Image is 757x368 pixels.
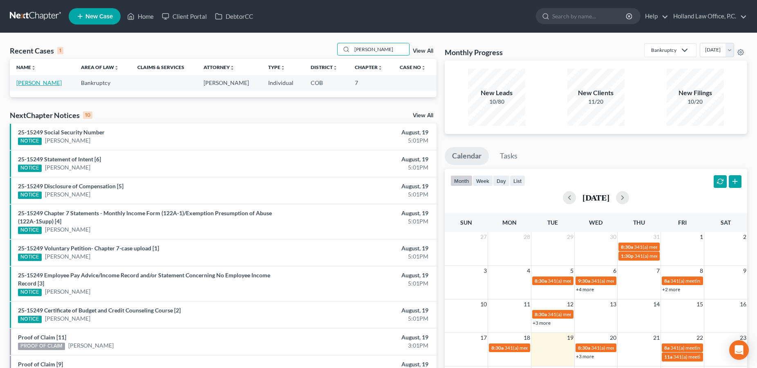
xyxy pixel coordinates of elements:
span: 30 [609,232,617,242]
a: Nameunfold_more [16,64,36,70]
div: August, 19 [297,128,428,136]
span: 341(a) meeting for [PERSON_NAME] [673,354,752,360]
div: 3:01PM [297,341,428,350]
a: Proof of Claim [11] [18,334,66,341]
span: 1 [699,232,704,242]
span: 1:30p [621,253,634,259]
button: day [493,175,510,186]
div: New Leads [468,88,525,98]
span: 9 [742,266,747,276]
div: 11/20 [567,98,625,106]
span: 8 [699,266,704,276]
span: 3 [483,266,488,276]
span: 23 [739,333,747,343]
span: Wed [589,219,602,226]
a: Holland Law Office, P.C. [669,9,747,24]
div: NOTICE [18,192,42,199]
button: month [450,175,473,186]
a: 25-15249 Chapter 7 Statements - Monthly Income Form (122A-1)/Exemption Presumption of Abuse (122A... [18,210,272,225]
span: 10 [479,299,488,309]
a: [PERSON_NAME] [16,79,62,86]
div: 5:01PM [297,279,428,288]
i: unfold_more [230,65,235,70]
span: Sun [460,219,472,226]
input: Search by name... [552,9,627,24]
span: Sat [721,219,731,226]
div: August, 19 [297,182,428,190]
span: 341(a) meeting for [PERSON_NAME] [504,345,583,351]
a: [PERSON_NAME] [45,190,90,198]
div: 5:01PM [297,136,428,145]
a: Case Nounfold_more [400,64,426,70]
button: week [473,175,493,186]
a: [PERSON_NAME] [45,288,90,296]
h3: Monthly Progress [445,47,503,57]
span: 341(a) meeting for [PERSON_NAME] & [PERSON_NAME] [591,345,713,351]
span: 5 [569,266,574,276]
h2: [DATE] [582,193,609,202]
span: 2 [742,232,747,242]
div: Open Intercom Messenger [729,340,749,360]
span: Tue [547,219,558,226]
div: Bankruptcy [651,47,676,54]
div: 5:01PM [297,190,428,198]
a: +4 more [576,286,594,292]
span: 8:30a [578,345,590,351]
a: View All [413,48,433,54]
a: Client Portal [158,9,211,24]
div: August, 19 [297,155,428,163]
a: 25-15249 Employee Pay Advice/Income Record and/or Statement Concerning No Employee Income Record [3] [18,272,270,287]
a: Districtunfold_more [311,64,338,70]
span: 4 [526,266,531,276]
span: Fri [678,219,687,226]
span: 6 [612,266,617,276]
div: 5:01PM [297,314,428,323]
span: 11 [523,299,531,309]
i: unfold_more [421,65,426,70]
span: 8a [664,345,670,351]
div: NOTICE [18,165,42,172]
a: [PERSON_NAME] [45,163,90,172]
div: August, 19 [297,271,428,279]
span: 341(a) meeting for [PERSON_NAME] [591,278,670,284]
span: 8:30a [621,244,633,250]
td: Bankruptcy [74,75,131,90]
a: 25-15249 Voluntary Petition- Chapter 7-case upload [1] [18,245,159,252]
span: 11a [664,354,672,360]
div: 5:01PM [297,252,428,261]
span: 31 [652,232,661,242]
td: 7 [348,75,393,90]
i: unfold_more [114,65,119,70]
a: Chapterunfold_more [355,64,383,70]
a: 25-15249 Statement of Intent [6] [18,156,101,163]
a: +2 more [662,286,680,292]
button: list [510,175,525,186]
span: 341(a) meeting for [PERSON_NAME] & [PERSON_NAME] [634,253,757,259]
a: [PERSON_NAME] [45,252,90,261]
div: NOTICE [18,254,42,261]
span: Thu [633,219,645,226]
td: Individual [262,75,304,90]
a: Proof of Claim [9] [18,361,63,368]
a: DebtorCC [211,9,257,24]
a: Help [641,9,668,24]
span: 28 [523,232,531,242]
div: 10 [83,112,92,119]
div: 5:01PM [297,217,428,225]
div: NOTICE [18,289,42,296]
div: New Clients [567,88,625,98]
i: unfold_more [333,65,338,70]
span: 341(a) meeting for [PERSON_NAME] [634,244,713,250]
span: 18 [523,333,531,343]
div: August, 19 [297,244,428,252]
span: 9:30a [578,278,590,284]
span: 8a [664,278,670,284]
a: [PERSON_NAME] [45,225,90,234]
a: Home [123,9,158,24]
a: +3 more [576,353,594,359]
span: 14 [652,299,661,309]
div: PROOF OF CLAIM [18,343,65,350]
div: Recent Cases [10,46,63,56]
span: 7 [656,266,661,276]
td: COB [304,75,348,90]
